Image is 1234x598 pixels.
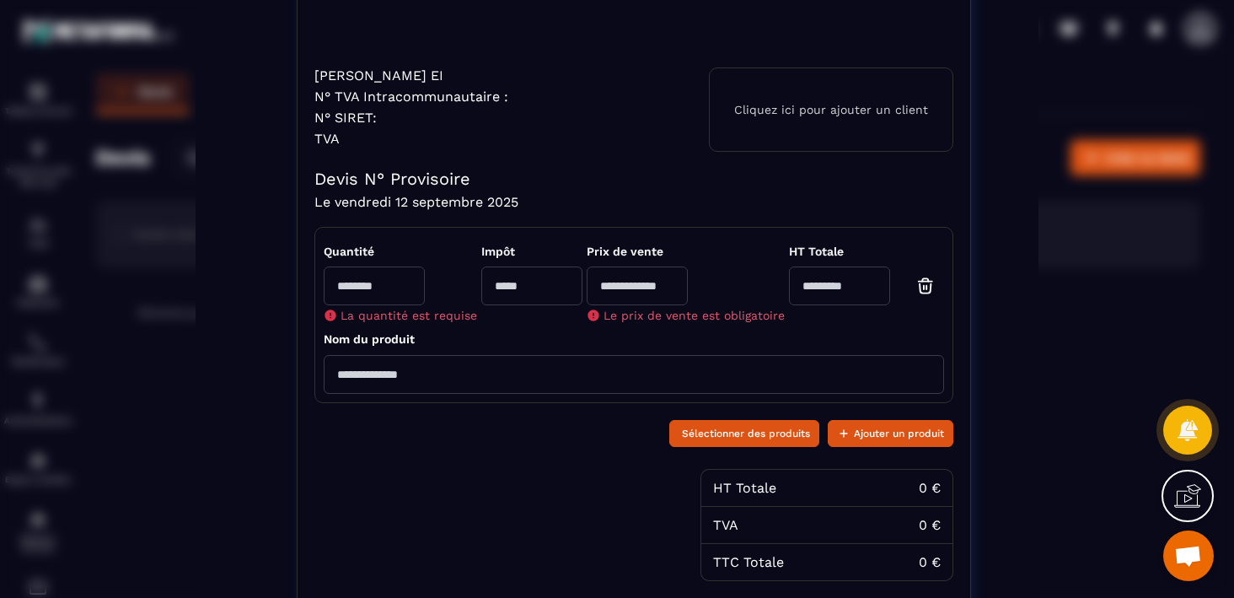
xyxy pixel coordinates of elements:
span: Nom du produit [324,332,415,346]
span: Sélectionner des produits [682,425,810,442]
div: TVA [713,517,738,533]
span: La quantité est requise [341,309,477,322]
span: Ajouter un produit [854,425,944,442]
div: TTC Totale [713,554,784,570]
span: HT Totale [789,245,944,258]
p: Cliquez ici pour ajouter un client [734,103,928,116]
span: Quantité [324,245,477,258]
div: 0 € [919,554,941,570]
p: N° SIRET: [314,110,508,126]
div: 0 € [919,480,941,496]
h4: Le vendredi 12 septembre 2025 [314,194,953,210]
span: Le prix de vente est obligatoire [604,309,785,322]
div: 0 € [919,517,941,533]
p: [PERSON_NAME] EI [314,67,508,84]
button: Ajouter un produit [828,420,953,447]
div: Ouvrir le chat [1163,531,1214,581]
span: Impôt [481,245,582,258]
p: TVA [314,131,508,147]
h4: Devis N° Provisoire [314,169,953,189]
div: HT Totale [713,480,776,496]
span: Prix de vente [587,245,785,258]
button: Sélectionner des produits [669,420,819,447]
p: N° TVA Intracommunautaire : [314,89,508,105]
